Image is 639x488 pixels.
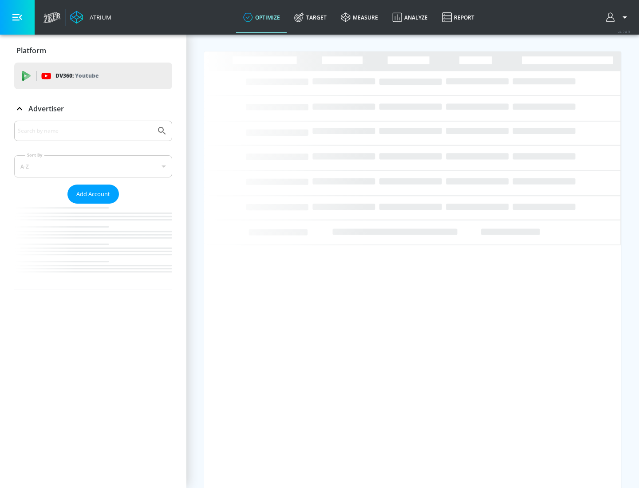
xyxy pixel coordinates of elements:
[236,1,287,33] a: optimize
[14,63,172,89] div: DV360: Youtube
[70,11,111,24] a: Atrium
[76,189,110,199] span: Add Account
[75,71,99,80] p: Youtube
[435,1,481,33] a: Report
[28,104,64,114] p: Advertiser
[25,152,44,158] label: Sort By
[16,46,46,55] p: Platform
[67,185,119,204] button: Add Account
[55,71,99,81] p: DV360:
[287,1,334,33] a: Target
[86,13,111,21] div: Atrium
[14,155,172,177] div: A-Z
[334,1,385,33] a: measure
[14,38,172,63] div: Platform
[14,96,172,121] div: Advertiser
[385,1,435,33] a: Analyze
[14,204,172,290] nav: list of Advertiser
[618,29,630,34] span: v 4.24.0
[18,125,152,137] input: Search by name
[14,121,172,290] div: Advertiser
